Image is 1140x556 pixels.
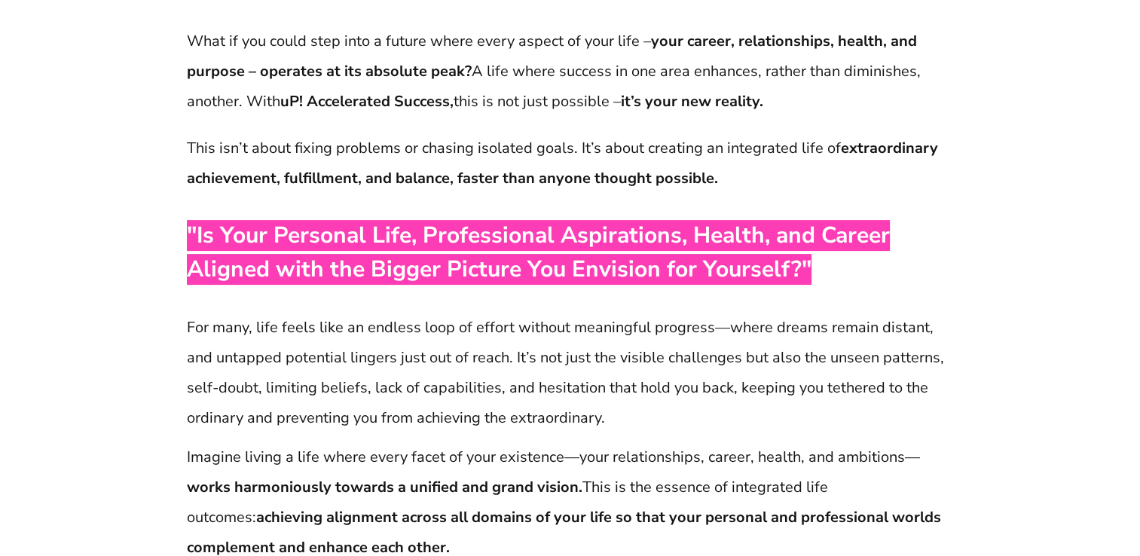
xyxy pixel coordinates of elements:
[187,220,890,285] span: "Is Your Personal Life, Professional Aspirations, Health, and Career Aligned with the Bigger Pict...
[187,313,954,433] p: For many, life feels like an endless loop of effort without meaningful progress—where dreams rema...
[280,91,454,112] strong: uP! Accelerated Success,
[187,133,954,194] p: This isn’t about fixing problems or chasing isolated goals. It’s about creating an integrated lif...
[187,477,582,497] strong: works harmoniously towards a unified and grand vision.
[284,168,718,188] strong: fulfillment, and balance, faster than anyone thought possible.
[187,26,954,117] p: What if you could step into a future where every aspect of your life – A life where success in on...
[621,91,763,112] strong: it’s your new reality.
